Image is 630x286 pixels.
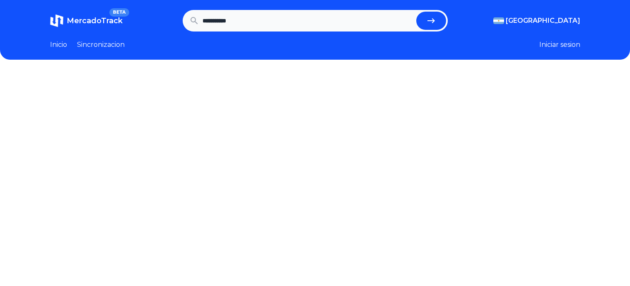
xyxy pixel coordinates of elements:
[109,8,129,17] span: BETA
[50,40,67,50] a: Inicio
[539,40,580,50] button: Iniciar sesion
[506,16,580,26] span: [GEOGRAPHIC_DATA]
[77,40,125,50] a: Sincronizacion
[50,14,63,27] img: MercadoTrack
[493,16,580,26] button: [GEOGRAPHIC_DATA]
[67,16,123,25] span: MercadoTrack
[493,17,504,24] img: Argentina
[50,14,123,27] a: MercadoTrackBETA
